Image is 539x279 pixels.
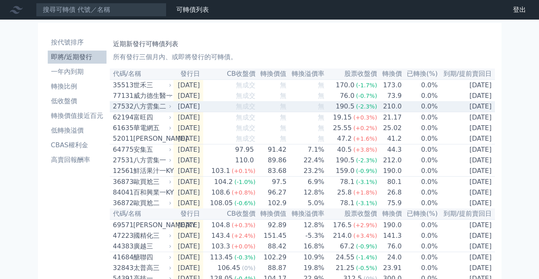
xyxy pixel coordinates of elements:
span: 無成交 [236,135,255,142]
td: 0.0% [402,252,438,263]
td: 97.5 [256,177,287,188]
div: 廣越三 [133,241,170,251]
h1: 近期新發行可轉債列表 [113,39,492,49]
div: 113.45 [208,252,234,262]
td: 21.17 [377,112,402,123]
a: 高賣回報酬率 [48,153,106,166]
td: 0.0% [402,177,438,188]
span: 無 [280,81,286,89]
td: 10.9% [287,252,325,263]
th: 代碼/名稱 [110,208,173,219]
span: 無 [280,113,286,121]
span: (+2.4%) [232,232,255,239]
td: [DATE] [438,241,495,252]
td: 23.91 [377,263,402,273]
div: 太普高三 [133,263,170,273]
th: 轉換溢價率 [287,208,325,219]
td: 19.8% [287,263,325,273]
span: (+1.8%) [353,189,377,196]
th: 到期/提前賣回日 [438,208,495,219]
div: [PERSON_NAME]KY [133,220,170,230]
td: [DATE] [438,177,495,188]
td: 73.9 [377,91,402,101]
th: 發行日 [173,208,203,219]
td: 0.0% [402,241,438,252]
div: 歐買尬二 [133,198,170,208]
td: 22.4% [287,155,325,166]
div: 21.25 [334,263,356,273]
td: 0.0% [402,101,438,112]
span: 無 [318,113,324,121]
div: 110.0 [233,155,255,165]
td: [DATE] [438,252,495,263]
div: 41684 [113,252,131,262]
th: 發行日 [173,69,203,80]
li: 轉換價值接近百元 [48,111,106,121]
td: 210.0 [377,101,402,112]
div: 歐買尬三 [133,177,170,187]
div: 富旺四 [133,113,170,122]
td: [DATE] [438,101,495,112]
th: 股票收盤價 [325,208,377,219]
span: 無 [318,102,324,110]
div: 47.2 [335,134,353,144]
span: (-0.3%) [234,254,255,261]
div: 69571 [113,220,131,230]
td: [DATE] [438,198,495,208]
span: (+0.3%) [232,222,255,228]
th: 轉換價 [377,69,402,80]
span: (-1.0%) [234,179,255,185]
a: 登出 [506,3,532,16]
span: (+0.2%) [353,125,377,131]
span: (-3.1%) [356,200,377,206]
td: 83.68 [256,166,287,177]
div: 77131 [113,91,131,101]
td: [DATE] [438,219,495,230]
span: (+1.6%) [353,135,377,142]
td: [DATE] [438,230,495,241]
td: [DATE] [173,91,203,101]
li: 低轉換溢價 [48,126,106,135]
div: 103.1 [210,166,232,176]
li: CBAS權利金 [48,140,106,150]
span: (-0.7%) [356,93,377,99]
th: CB收盤價 [203,69,256,80]
td: 23.2% [287,166,325,177]
span: 無成交 [236,102,255,110]
li: 即將/近期發行 [48,52,106,62]
td: 0.0% [402,133,438,144]
div: 104.2 [213,177,235,187]
span: (-2.3%) [356,103,377,110]
a: 低收盤價 [48,95,106,108]
td: 0.0% [402,219,438,230]
td: 0.0% [402,91,438,101]
td: 151.45 [256,230,287,241]
div: 214.0 [331,231,353,241]
span: (-2.3%) [356,157,377,164]
span: 無 [318,92,324,100]
th: 轉換價值 [256,208,287,219]
td: [DATE] [438,144,495,155]
div: 安集五 [133,145,170,155]
span: 無成交 [236,92,255,100]
td: 102.9 [256,198,287,208]
a: 低轉換溢價 [48,124,106,137]
div: 威力德生醫一 [133,91,170,101]
li: 低收盤價 [48,96,106,106]
td: 0.0% [402,144,438,155]
a: 按代號排序 [48,36,106,49]
th: 轉換價值 [256,69,287,80]
div: 25.55 [331,123,353,133]
div: 八方雲集一 [133,155,170,165]
div: 176.5 [331,220,353,230]
td: [DATE] [173,80,203,91]
td: 0.0% [402,198,438,208]
td: 0.0% [402,123,438,133]
div: 84041 [113,188,131,197]
span: 無 [280,102,286,110]
td: 173.0 [377,80,402,91]
td: 0.0% [402,187,438,198]
td: 24.0 [377,252,402,263]
div: 世禾三 [133,80,170,90]
td: [DATE] [173,123,203,133]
